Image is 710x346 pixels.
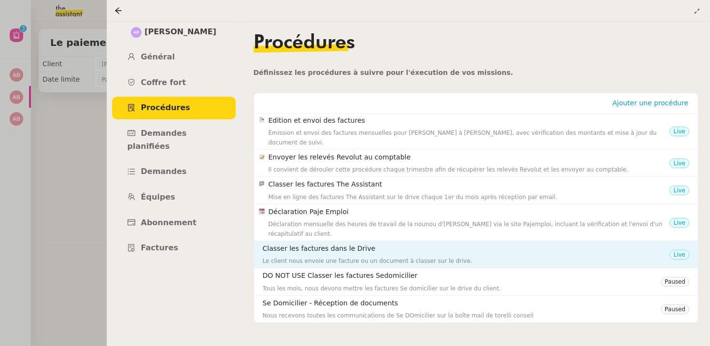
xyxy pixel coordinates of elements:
nz-tag: Paused [661,277,689,287]
span: Ajouter une procédure [612,98,688,108]
nz-tag: Live [669,159,689,168]
a: Abonnement [112,212,236,234]
span: Équipes [141,192,175,202]
span: Demandes [141,167,187,176]
div: Il convient de dérouler cette procédure chaque trimestre afin de récupérer les relevés Revolut et... [269,165,670,174]
h4: Se Domicilier - Réception de documents [263,298,661,309]
span: Procédures [254,33,355,53]
a: Général [112,46,236,69]
a: Coffre fort [112,72,236,94]
span: Coffre fort [141,78,186,87]
span: Abonnement [141,218,197,227]
div: Déclaration mensuelle des heures de travail de la nounou d'[PERSON_NAME] via le site Pajemploi, i... [269,219,670,239]
a: Demandes planifiées [112,122,236,158]
span: Général [141,52,175,61]
a: Équipes [112,186,236,209]
span: 📆, calendar [259,208,265,214]
span: Définissez les procédures à suivre pour l'éxecution de vos missions. [254,69,513,76]
span: [PERSON_NAME] [144,26,216,39]
h4: Classer les factures dans le Drive [263,243,670,254]
span: Demandes planifiées [128,129,187,151]
div: Le client nous envoie une facture ou un document à classer sur le drive. [263,256,670,266]
span: Factures [141,243,179,252]
nz-tag: Live [669,250,689,259]
h4: Déclaration Paje Emploi [269,206,670,217]
nz-tag: Live [669,186,689,195]
nz-tag: Live [669,127,689,136]
span: 📄, page_facing_up [259,117,265,123]
a: Demandes [112,160,236,183]
h4: Envoyer les relevés Revolut au comptable [269,152,670,163]
h4: DO NOT USE Classer les factures Sedomicilier [263,270,661,281]
nz-tag: Live [669,218,689,228]
div: Nous recevons toutes les communications de Se DOmicilier sur la boîte mail de torelli conseil [263,311,661,320]
nz-tag: Paused [661,304,689,314]
img: svg [131,27,142,38]
div: Tous les mois, nous devons mettre les factures Se domicilier sur le drive du client. [263,284,661,293]
button: Ajouter une procédure [609,98,692,108]
span: Procédures [141,103,190,112]
span: 📁, file_folder [259,181,265,187]
div: Émission et envoi des factures mensuelles pour [PERSON_NAME] à [PERSON_NAME], avec vérification d... [269,128,670,147]
span: 📝, memo, pencil [259,154,265,159]
h4: Classer les factures The Assistant [269,179,670,190]
h4: Edition et envoi des factures [269,115,670,126]
a: Procédures [112,97,236,119]
div: Mise en ligne des factures The Assistant sur le drive chaque 1er du mois après réception par email. [269,192,670,202]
